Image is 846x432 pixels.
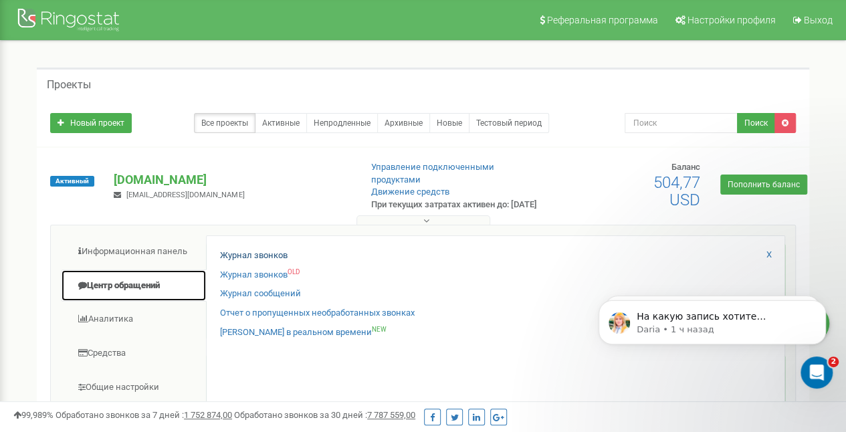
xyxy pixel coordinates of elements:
p: [DOMAIN_NAME] [114,171,349,189]
a: Пополнить баланс [720,175,807,195]
a: Средства [61,337,207,370]
span: Выход [804,15,833,25]
a: Управление подключенными продуктами [371,162,494,185]
span: 504,77 USD [653,173,700,209]
span: Настройки профиля [688,15,776,25]
input: Поиск [625,113,738,133]
a: [PERSON_NAME] в реальном времениNEW [220,326,387,339]
a: Архивные [377,113,430,133]
a: Журнал звонковOLD [220,269,300,282]
u: 1 752 874,00 [184,410,232,420]
a: Все проекты [194,113,255,133]
button: Поиск [737,113,775,133]
a: Журнал сообщений [220,288,301,300]
span: 2 [828,356,839,367]
a: X [766,249,772,261]
a: Аналитика [61,303,207,336]
a: Центр обращений [61,269,207,302]
span: Баланс [671,162,700,172]
span: Обработано звонков за 7 дней : [56,410,232,420]
h5: Проекты [47,79,91,91]
span: Реферальная программа [547,15,658,25]
a: Непродленные [306,113,378,133]
span: Обработано звонков за 30 дней : [234,410,415,420]
a: Журнал звонков [220,249,288,262]
iframe: Intercom notifications сообщение [578,272,846,396]
a: Новые [429,113,469,133]
iframe: Intercom live chat [801,356,833,389]
a: Информационная панель [61,235,207,268]
span: Активный [50,176,94,187]
a: Активные [255,113,307,133]
a: Движение средств [371,187,449,197]
a: Новый проект [50,113,132,133]
span: 99,989% [13,410,54,420]
sup: NEW [372,326,387,333]
a: Тестовый период [469,113,549,133]
span: [EMAIL_ADDRESS][DOMAIN_NAME] [126,191,244,199]
u: 7 787 559,00 [367,410,415,420]
sup: OLD [288,268,300,276]
a: Отчет о пропущенных необработанных звонках [220,307,415,320]
p: При текущих затратах активен до: [DATE] [371,199,542,211]
a: Общие настройки [61,371,207,404]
